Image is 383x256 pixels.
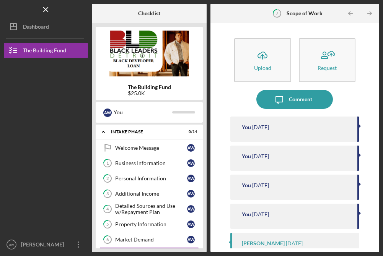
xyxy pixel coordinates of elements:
div: Market Demand [115,237,187,243]
div: You [242,211,251,217]
div: Welcome Message [115,145,187,151]
tspan: 3 [106,191,109,196]
div: You [242,124,251,130]
a: 1Business Informationaw [99,156,199,171]
div: Business Information [115,160,187,166]
tspan: 2 [106,176,109,181]
time: 2025-08-04 17:11 [252,124,269,130]
button: Request [299,38,355,82]
div: a w [187,236,195,243]
b: Scope of Work [287,10,323,16]
tspan: 1 [106,161,109,166]
div: Intake Phase [111,130,178,134]
div: [PERSON_NAME] [242,240,285,246]
div: Property Information [115,221,187,227]
div: The Building Fund [23,43,66,60]
time: 2025-08-01 23:46 [252,182,269,188]
a: 2Personal Informationaw [99,171,199,186]
div: a w [187,205,195,213]
div: a w [187,175,195,182]
time: 2025-08-01 23:31 [252,211,269,217]
div: Comment [289,90,312,109]
text: aw [9,243,14,247]
div: You [242,153,251,159]
div: a w [187,220,195,228]
div: $25.0K [128,90,171,96]
div: Additional Income [115,191,187,197]
div: You [242,182,251,188]
time: 2025-08-01 14:55 [286,240,303,246]
tspan: 5 [106,222,109,227]
img: Product logo [96,31,203,76]
div: 0 / 14 [183,130,197,134]
button: Comment [256,90,333,109]
div: [PERSON_NAME] [19,237,69,254]
button: Upload [234,38,291,82]
div: a w [103,109,112,117]
b: Checklist [138,10,160,16]
div: a w [187,159,195,167]
a: 4Detailed Sources and Use w/Repayment Planaw [99,201,199,217]
div: Request [318,65,337,71]
div: Personal Information [115,175,187,181]
div: You [114,106,172,119]
div: a w [187,190,195,198]
tspan: 6 [106,237,109,242]
div: Dashboard [23,19,49,36]
b: The Building Fund [128,84,171,90]
time: 2025-08-01 23:55 [252,153,269,159]
button: Dashboard [4,19,88,34]
button: aw[PERSON_NAME] [4,237,88,252]
a: 5Property Informationaw [99,217,199,232]
div: Detailed Sources and Use w/Repayment Plan [115,203,187,215]
a: Welcome Messageaw [99,140,199,156]
button: The Building Fund [4,43,88,58]
tspan: 4 [106,207,109,212]
a: 3Additional Incomeaw [99,186,199,201]
tspan: 7 [276,11,279,16]
div: Upload [254,65,271,71]
div: a w [187,144,195,152]
a: 6Market Demandaw [99,232,199,247]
